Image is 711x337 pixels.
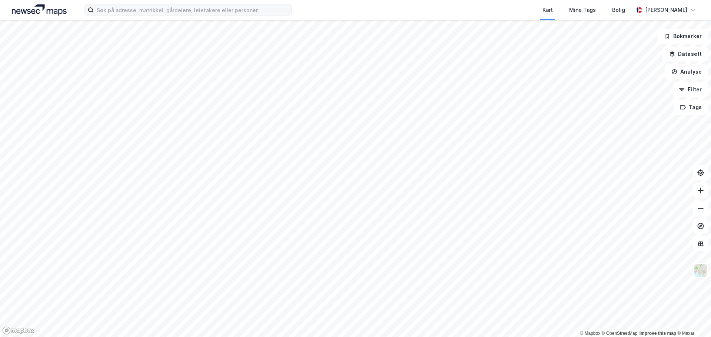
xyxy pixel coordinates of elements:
div: Kontrollprogram for chat [674,301,711,337]
iframe: Chat Widget [674,301,711,337]
input: Søk på adresse, matrikkel, gårdeiere, leietakere eller personer [94,4,291,16]
div: [PERSON_NAME] [645,6,687,14]
div: Kart [543,6,553,14]
img: logo.a4113a55bc3d86da70a041830d287a7e.svg [12,4,67,16]
div: Bolig [612,6,625,14]
div: Mine Tags [569,6,596,14]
